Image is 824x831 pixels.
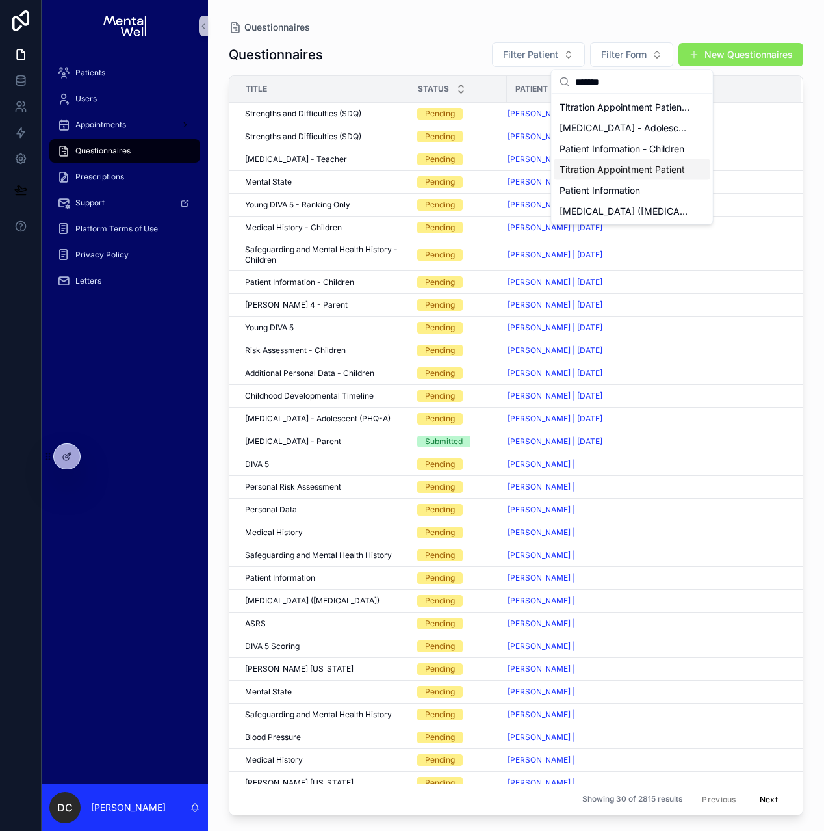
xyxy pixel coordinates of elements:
[508,200,786,210] a: [PERSON_NAME] | [DATE]
[508,300,602,310] a: [PERSON_NAME] | [DATE]
[245,641,402,652] a: DIVA 5 Scoring
[245,300,348,310] span: [PERSON_NAME] 4 - Parent
[75,94,97,104] span: Users
[49,87,200,111] a: Users
[245,505,402,515] a: Personal Data
[508,250,786,260] a: [PERSON_NAME] | [DATE]
[560,163,685,176] span: Titration Appointment Patient
[508,482,575,492] a: [PERSON_NAME] |
[425,176,455,188] div: Pending
[508,527,575,538] span: [PERSON_NAME] |
[245,345,402,356] a: Risk Assessment - Children
[245,641,300,652] span: DIVA 5 Scoring
[75,146,131,156] span: Questionnaires
[508,641,575,652] a: [PERSON_NAME] |
[508,755,575,765] a: [PERSON_NAME] |
[418,84,449,94] span: Status
[425,199,455,211] div: Pending
[508,618,786,629] a: [PERSON_NAME] |
[245,687,402,697] a: Mental State
[245,200,350,210] span: Young DIVA 5 - Ranking Only
[245,459,402,469] a: DIVA 5
[245,131,361,142] span: Strengths and Difficulties (SDQ)
[229,21,310,34] a: Questionnaires
[560,122,689,135] span: [MEDICAL_DATA] - Adolescent (PHQ-A)
[425,663,455,675] div: Pending
[417,390,499,402] a: Pending
[425,322,455,334] div: Pending
[75,250,129,260] span: Privacy Policy
[508,459,786,469] a: [PERSON_NAME] |
[417,572,499,584] a: Pending
[245,277,402,287] a: Patient Information - Children
[508,436,786,447] a: [PERSON_NAME] | [DATE]
[508,391,786,401] a: [PERSON_NAME] | [DATE]
[425,549,455,561] div: Pending
[245,664,402,674] a: [PERSON_NAME] [US_STATE]
[245,154,347,165] span: [MEDICAL_DATA] - Teacher
[508,505,575,515] a: [PERSON_NAME] |
[245,109,361,119] span: Strengths and Difficulties (SDQ)
[508,222,602,233] a: [PERSON_NAME] | [DATE]
[508,459,575,469] a: [PERSON_NAME] |
[560,142,684,155] span: Patient Information - Children
[417,322,499,334] a: Pending
[508,687,575,697] a: [PERSON_NAME] |
[245,436,341,447] span: [MEDICAL_DATA] - Parent
[245,244,402,265] span: Safeguarding and Mental Health History - Children
[245,154,402,165] a: [MEDICAL_DATA] - Teacher
[245,755,303,765] span: Medical History
[49,243,200,267] a: Privacy Policy
[245,527,402,538] a: Medical History
[508,732,575,743] a: [PERSON_NAME] |
[425,276,455,288] div: Pending
[508,618,575,629] a: [PERSON_NAME] |
[245,368,402,378] a: Additional Personal Data - Children
[417,732,499,743] a: Pending
[417,663,499,675] a: Pending
[508,550,786,561] a: [PERSON_NAME] |
[508,755,786,765] a: [PERSON_NAME] |
[425,249,455,261] div: Pending
[246,84,267,94] span: Title
[508,778,786,788] a: [PERSON_NAME] |
[245,573,402,583] a: Patient Information
[508,323,602,333] a: [PERSON_NAME] | [DATE]
[245,573,315,583] span: Patient Information
[417,777,499,789] a: Pending
[425,618,455,629] div: Pending
[508,154,602,165] span: [PERSON_NAME] | [DATE]
[245,222,342,233] span: Medical History - Children
[425,732,455,743] div: Pending
[49,139,200,163] a: Questionnaires
[425,686,455,698] div: Pending
[552,94,713,224] div: Suggestions
[245,550,392,561] span: Safeguarding and Mental Health History
[49,269,200,293] a: Letters
[508,109,602,119] a: [PERSON_NAME] | [DATE]
[425,709,455,720] div: Pending
[508,414,602,424] span: [PERSON_NAME] | [DATE]
[508,250,602,260] a: [PERSON_NAME] | [DATE]
[417,222,499,233] a: Pending
[91,801,166,814] p: [PERSON_NAME]
[245,687,292,697] span: Mental State
[75,198,105,208] span: Support
[245,596,402,606] a: [MEDICAL_DATA] ([MEDICAL_DATA])
[601,48,647,61] span: Filter Form
[417,199,499,211] a: Pending
[245,300,402,310] a: [PERSON_NAME] 4 - Parent
[417,504,499,516] a: Pending
[49,61,200,85] a: Patients
[49,217,200,241] a: Platform Terms of Use
[508,664,575,674] span: [PERSON_NAME] |
[508,368,602,378] a: [PERSON_NAME] | [DATE]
